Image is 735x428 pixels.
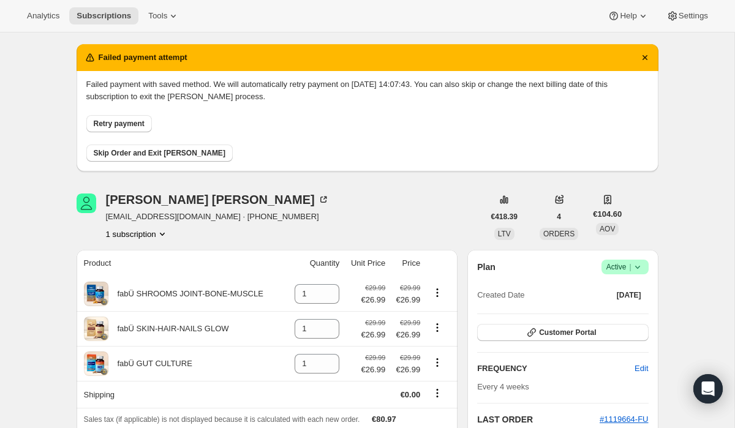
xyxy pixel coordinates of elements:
[108,288,263,300] div: fabÜ SHROOMS JOINT-BONE-MUSCLE
[84,415,360,424] span: Sales tax (if applicable) is not displayed because it is calculated with each new order.
[549,208,568,225] button: 4
[365,319,385,326] small: €29.99
[477,362,635,375] h2: FREQUENCY
[148,11,167,21] span: Tools
[365,284,385,291] small: €29.99
[365,354,385,361] small: €29.99
[659,7,715,24] button: Settings
[141,7,187,24] button: Tools
[635,362,648,375] span: Edit
[77,193,96,213] span: Geraldine O'Sullivan
[477,261,496,273] h2: Plan
[361,364,386,376] span: €26.99
[600,413,649,426] button: #1119664-FU
[393,329,420,341] span: €26.99
[343,250,389,277] th: Unit Price
[372,415,396,424] span: €80.97
[94,148,225,158] span: Skip Order and Exit [PERSON_NAME]
[106,228,168,240] button: Product actions
[86,145,233,162] button: Skip Order and Exit [PERSON_NAME]
[477,413,600,426] h2: LAST ORDER
[84,282,108,306] img: product img
[600,415,649,424] a: #1119664-FU
[428,356,447,369] button: Product actions
[84,351,108,376] img: product img
[539,328,596,337] span: Customer Portal
[286,250,343,277] th: Quantity
[99,51,187,64] h2: Failed payment attempt
[491,212,518,222] span: €418.39
[679,11,708,21] span: Settings
[27,11,59,21] span: Analytics
[84,317,108,341] img: product img
[477,289,524,301] span: Created Date
[428,321,447,334] button: Product actions
[401,390,421,399] span: €0.00
[400,354,420,361] small: €29.99
[477,324,648,341] button: Customer Portal
[106,211,330,223] span: [EMAIL_ADDRESS][DOMAIN_NAME] · [PHONE_NUMBER]
[428,286,447,299] button: Product actions
[69,7,138,24] button: Subscriptions
[106,193,330,206] div: [PERSON_NAME] [PERSON_NAME]
[557,212,561,222] span: 4
[94,119,145,129] span: Retry payment
[693,374,723,404] div: Open Intercom Messenger
[620,11,636,21] span: Help
[400,319,420,326] small: €29.99
[86,115,152,132] button: Retry payment
[593,208,622,220] span: €104.60
[86,78,649,103] p: Failed payment with saved method. We will automatically retry payment on [DATE] 14:07:43. You can...
[400,284,420,291] small: €29.99
[77,11,131,21] span: Subscriptions
[484,208,525,225] button: €418.39
[498,230,511,238] span: LTV
[600,7,656,24] button: Help
[393,294,420,306] span: €26.99
[108,323,229,335] div: fabÜ SKIN-HAIR-NAILS GLOW
[77,381,286,408] th: Shipping
[428,386,447,400] button: Shipping actions
[361,294,386,306] span: €26.99
[477,382,529,391] span: Every 4 weeks
[543,230,575,238] span: ORDERS
[627,359,655,378] button: Edit
[609,287,649,304] button: [DATE]
[606,261,644,273] span: Active
[77,250,286,277] th: Product
[629,262,631,272] span: |
[361,329,386,341] span: €26.99
[393,364,420,376] span: €26.99
[20,7,67,24] button: Analytics
[636,49,654,66] button: Dismiss notification
[600,225,615,233] span: AOV
[617,290,641,300] span: [DATE]
[108,358,192,370] div: fabÜ GUT CULTURE
[389,250,424,277] th: Price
